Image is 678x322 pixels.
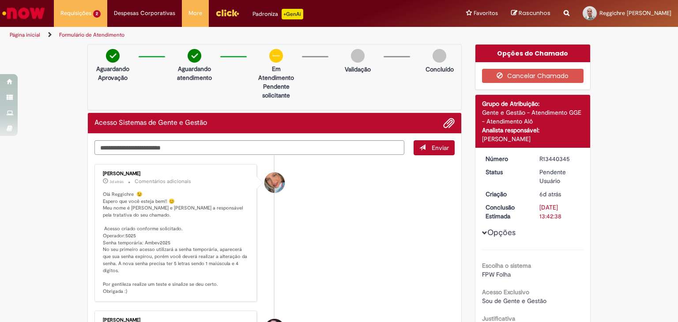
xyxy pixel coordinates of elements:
a: Rascunhos [511,9,550,18]
img: click_logo_yellow_360x200.png [215,6,239,19]
button: Enviar [414,140,455,155]
div: Grupo de Atribuição: [482,99,584,108]
span: Favoritos [474,9,498,18]
button: Adicionar anexos [443,117,455,129]
textarea: Digite sua mensagem aqui... [94,140,404,155]
b: Escolha o sistema [482,262,531,270]
small: Comentários adicionais [135,178,191,185]
span: Sou de Gente e Gestão [482,297,546,305]
a: Página inicial [10,31,40,38]
img: img-circle-grey.png [351,49,365,63]
p: Concluído [426,65,454,74]
img: check-circle-green.png [106,49,120,63]
button: Cancelar Chamado [482,69,584,83]
dt: Criação [479,190,533,198]
div: Gente e Gestão - Atendimento GGE - Atendimento Alô [482,108,584,126]
div: Opções do Chamado [475,45,591,62]
p: Validação [345,65,371,74]
time: 22/08/2025 15:08:41 [539,190,561,198]
p: +GenAi [282,9,303,19]
div: [PERSON_NAME] [482,135,584,143]
div: [DATE] 13:42:38 [539,203,580,221]
div: Padroniza [252,9,303,19]
dt: Status [479,168,533,176]
b: Acesso Exclusivo [482,288,529,296]
span: Requisições [60,9,91,18]
a: Formulário de Atendimento [59,31,124,38]
span: Rascunhos [519,9,550,17]
div: Analista responsável: [482,126,584,135]
span: 3d atrás [109,179,124,184]
p: Pendente solicitante [255,82,298,100]
p: Olá Reggichre 😉 Espero que você esteja bem!! 😊 Meu nome é [PERSON_NAME] e [PERSON_NAME] a respons... [103,191,250,295]
div: [PERSON_NAME] [103,171,250,176]
div: Pendente Usuário [539,168,580,185]
span: More [188,9,202,18]
img: check-circle-green.png [188,49,201,63]
span: Despesas Corporativas [114,9,175,18]
dt: Conclusão Estimada [479,203,533,221]
img: circle-minus.png [269,49,283,63]
img: img-circle-grey.png [433,49,446,63]
h2: Acesso Sistemas de Gente e Gestão Histórico de tíquete [94,119,207,127]
div: 22/08/2025 15:08:41 [539,190,580,198]
p: Aguardando Aprovação [91,64,134,82]
span: FPW Folha [482,270,511,278]
p: Em Atendimento [255,64,298,82]
span: 6d atrás [539,190,561,198]
dt: Número [479,154,533,163]
div: Jacqueline Andrade Galani [264,172,285,193]
div: R13440345 [539,154,580,163]
span: 2 [93,10,101,18]
img: ServiceNow [1,4,46,22]
span: Enviar [432,144,449,152]
time: 25/08/2025 10:20:55 [109,179,124,184]
span: Reggichre [PERSON_NAME] [599,9,671,17]
p: Aguardando atendimento [173,64,216,82]
ul: Trilhas de página [7,27,445,43]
